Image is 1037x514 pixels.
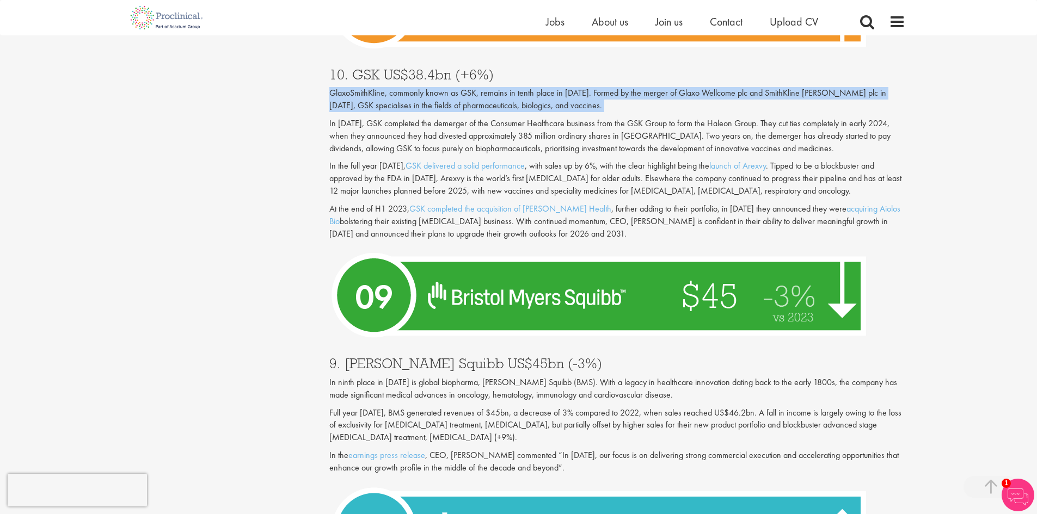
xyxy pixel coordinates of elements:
a: acquiring Aiolos Bio [329,203,900,227]
a: About us [592,15,628,29]
iframe: reCAPTCHA [8,474,147,506]
a: launch of Arexvy [709,160,766,171]
p: In the , CEO, [PERSON_NAME] commented “In [DATE], our focus is on delivering strong commercial ex... [329,449,905,474]
a: GSK delivered a solid performance [406,160,525,171]
a: Upload CV [770,15,818,29]
p: In the full year [DATE], , with sales up by 6%, with the clear highlight being the . Tipped to be... [329,160,905,197]
p: Full year [DATE], BMS generated revenues of $45bn, a decrease of 3% compared to 2022, when sales ... [329,407,905,444]
span: 1 [1002,479,1011,488]
p: GlaxoSmithKline, commonly known as GSK, remains in tenth place in [DATE]. Formed by the merger of... [329,87,905,112]
p: In ninth place in [DATE] is global biopharma, [PERSON_NAME] Squibb (BMS). With a legacy in health... [329,376,905,401]
h3: 9. [PERSON_NAME] Squibb US$45bn (-3%) [329,356,905,370]
a: Join us [655,15,683,29]
a: GSK completed the acquisition of [PERSON_NAME] Health [409,203,611,214]
p: At the end of H1 2023, , further adding to their portfolio, in [DATE] they announced they were bo... [329,203,905,240]
h3: 10. GSK US$38.4bn (+6%) [329,67,905,82]
a: Contact [710,15,743,29]
a: earnings press release [348,449,425,461]
a: Jobs [546,15,564,29]
img: Chatbot [1002,479,1034,511]
p: In [DATE], GSK completed the demerger of the Consumer Healthcare business from the GSK Group to f... [329,117,905,155]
